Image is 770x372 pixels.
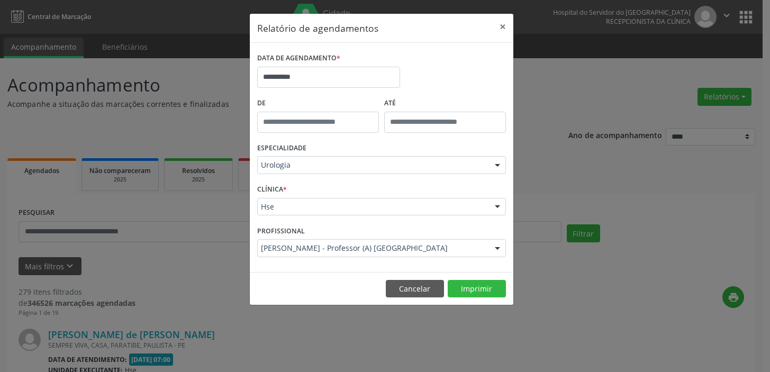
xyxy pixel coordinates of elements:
h5: Relatório de agendamentos [257,21,378,35]
label: ATÉ [384,95,506,112]
button: Cancelar [386,280,444,298]
label: DATA DE AGENDAMENTO [257,50,340,67]
button: Imprimir [448,280,506,298]
span: Urologia [261,160,484,170]
span: Hse [261,202,484,212]
span: [PERSON_NAME] - Professor (A) [GEOGRAPHIC_DATA] [261,243,484,253]
label: PROFISSIONAL [257,223,305,239]
label: De [257,95,379,112]
label: CLÍNICA [257,182,287,198]
label: ESPECIALIDADE [257,140,306,157]
button: Close [492,14,513,40]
